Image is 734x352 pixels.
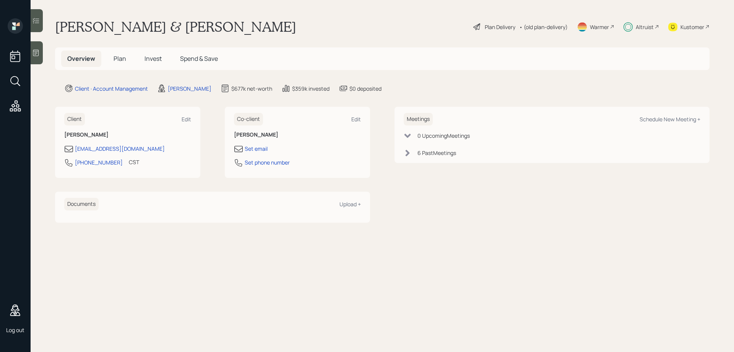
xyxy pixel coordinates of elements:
[404,113,433,125] h6: Meetings
[231,85,272,93] div: $677k net-worth
[114,54,126,63] span: Plan
[245,158,290,166] div: Set phone number
[64,113,85,125] h6: Client
[485,23,515,31] div: Plan Delivery
[168,85,211,93] div: [PERSON_NAME]
[6,326,24,334] div: Log out
[349,85,382,93] div: $0 deposited
[680,23,704,31] div: Kustomer
[180,54,218,63] span: Spend & Save
[234,132,361,138] h6: [PERSON_NAME]
[75,145,165,153] div: [EMAIL_ADDRESS][DOMAIN_NAME]
[417,149,456,157] div: 6 Past Meeting s
[640,116,700,123] div: Schedule New Meeting +
[129,158,139,166] div: CST
[519,23,568,31] div: • (old plan-delivery)
[75,158,123,166] div: [PHONE_NUMBER]
[234,113,263,125] h6: Co-client
[339,200,361,208] div: Upload +
[145,54,162,63] span: Invest
[417,132,470,140] div: 0 Upcoming Meeting s
[67,54,95,63] span: Overview
[64,132,191,138] h6: [PERSON_NAME]
[636,23,654,31] div: Altruist
[55,18,296,35] h1: [PERSON_NAME] & [PERSON_NAME]
[75,85,148,93] div: Client · Account Management
[245,145,268,153] div: Set email
[351,116,361,123] div: Edit
[292,85,330,93] div: $359k invested
[590,23,609,31] div: Warmer
[182,116,191,123] div: Edit
[64,198,99,210] h6: Documents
